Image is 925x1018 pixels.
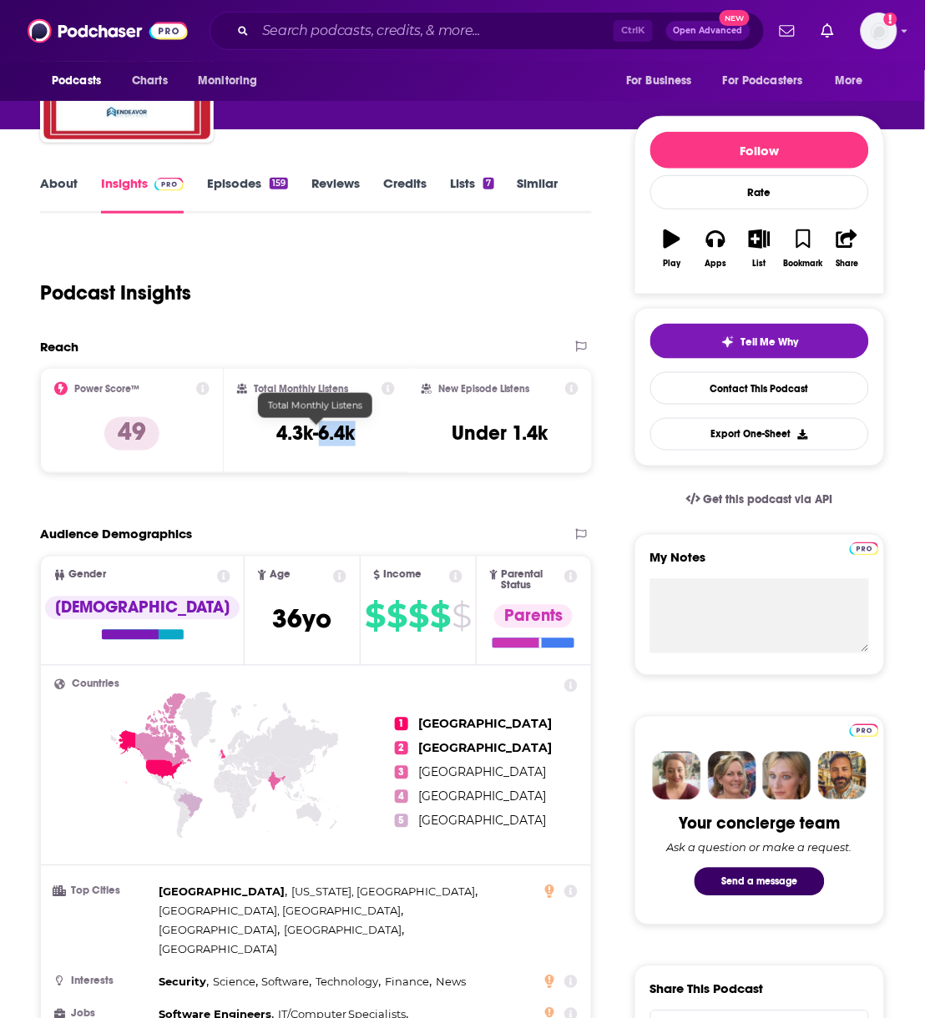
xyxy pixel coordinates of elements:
[850,540,879,556] a: Pro website
[395,742,408,755] span: 2
[452,603,471,630] span: $
[418,789,546,804] span: [GEOGRAPHIC_DATA]
[132,69,168,93] span: Charts
[395,790,408,804] span: 4
[68,570,106,581] span: Gender
[781,219,825,279] button: Bookmark
[494,605,573,628] div: Parents
[255,18,614,44] input: Search podcasts, credits, & more...
[667,841,852,854] div: Ask a question or make a request.
[210,12,765,50] div: Search podcasts, credits, & more...
[723,69,803,93] span: For Podcasters
[650,324,869,359] button: tell me why sparkleTell Me Why
[438,383,530,395] h2: New Episode Listens
[861,13,897,49] span: Logged in as AlkaNara
[680,814,841,834] div: Your concierge team
[773,17,801,45] a: Show notifications dropdown
[159,883,287,902] span: ,
[666,21,751,41] button: Open AdvancedNew
[712,65,827,97] button: open menu
[518,175,559,214] a: Similar
[695,868,825,896] button: Send a message
[159,924,277,937] span: [GEOGRAPHIC_DATA]
[159,921,280,940] span: ,
[705,259,727,269] div: Apps
[395,814,408,828] span: 5
[850,722,879,738] a: Pro website
[418,814,546,829] span: [GEOGRAPHIC_DATA]
[721,335,735,349] img: tell me why sparkle
[385,975,429,989] span: Finance
[650,175,869,209] div: Rate
[101,175,184,214] a: InsightsPodchaser Pro
[159,943,277,956] span: [GEOGRAPHIC_DATA]
[270,570,291,581] span: Age
[159,902,403,921] span: ,
[28,15,188,47] img: Podchaser - Follow, Share and Rate Podcasts
[291,883,478,902] span: ,
[741,335,799,349] span: Tell Me Why
[674,27,743,35] span: Open Advanced
[418,717,552,732] span: [GEOGRAPHIC_DATA]
[753,259,766,269] div: List
[272,603,331,636] span: 36 yo
[270,178,288,189] div: 159
[650,219,694,279] button: Play
[452,421,548,446] h3: Under 1.4k
[738,219,781,279] button: List
[436,975,466,989] span: News
[74,383,139,395] h2: Power Score™
[154,178,184,191] img: Podchaser Pro
[861,13,897,49] img: User Profile
[383,570,422,581] span: Income
[268,400,362,411] span: Total Monthly Listens
[316,975,378,989] span: Technology
[763,752,811,800] img: Jules Profile
[450,175,493,214] a: Lists7
[850,724,879,738] img: Podchaser Pro
[198,69,257,93] span: Monitoring
[40,339,78,355] h2: Reach
[650,132,869,169] button: Follow
[316,973,381,992] span: ,
[277,421,356,446] h3: 4.3k-6.4k
[54,976,152,987] h3: Interests
[72,679,119,690] span: Countries
[418,765,546,780] span: [GEOGRAPHIC_DATA]
[159,885,285,899] span: [GEOGRAPHIC_DATA]
[40,280,191,305] h1: Podcast Insights
[121,65,178,97] a: Charts
[653,752,701,800] img: Sydney Profile
[262,973,312,992] span: ,
[40,65,123,97] button: open menu
[850,542,879,556] img: Podchaser Pro
[207,175,288,214] a: Episodes159
[284,921,405,940] span: ,
[704,493,833,507] span: Get this podcast via API
[385,973,432,992] span: ,
[694,219,737,279] button: Apps
[826,219,869,279] button: Share
[52,69,101,93] span: Podcasts
[383,175,427,214] a: Credits
[213,975,255,989] span: Science
[708,752,756,800] img: Barbara Profile
[815,17,841,45] a: Show notifications dropdown
[861,13,897,49] button: Show profile menu
[836,259,858,269] div: Share
[673,480,847,521] a: Get this podcast via API
[186,65,279,97] button: open menu
[284,924,402,937] span: [GEOGRAPHIC_DATA]
[664,259,681,269] div: Play
[650,550,869,579] label: My Notes
[650,372,869,405] a: Contact This Podcast
[720,10,750,26] span: New
[650,418,869,451] button: Export One-Sheet
[159,905,401,918] span: [GEOGRAPHIC_DATA], [GEOGRAPHIC_DATA]
[818,752,867,800] img: Jon Profile
[614,20,653,42] span: Ctrl K
[159,975,206,989] span: Security
[291,885,476,899] span: [US_STATE], [GEOGRAPHIC_DATA]
[311,175,360,214] a: Reviews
